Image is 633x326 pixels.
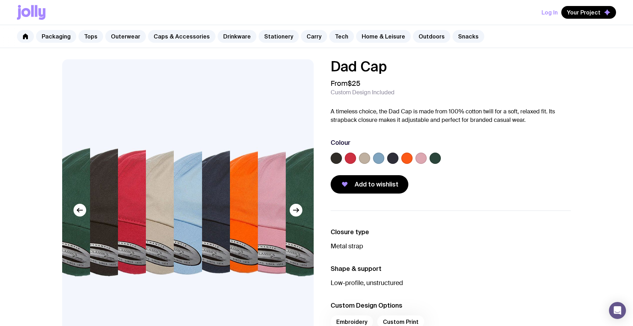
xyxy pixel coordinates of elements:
h3: Shape & support [331,265,571,273]
button: Your Project [561,6,616,19]
button: Add to wishlist [331,175,408,194]
a: Snacks [452,30,484,43]
a: Tech [329,30,354,43]
h3: Closure type [331,228,571,236]
a: Packaging [36,30,76,43]
h3: Colour [331,138,350,147]
a: Tops [78,30,103,43]
a: Outerwear [105,30,146,43]
span: Add to wishlist [355,180,398,189]
a: Carry [301,30,327,43]
a: Caps & Accessories [148,30,215,43]
span: $25 [348,79,360,88]
div: Open Intercom Messenger [609,302,626,319]
button: Log In [542,6,558,19]
a: Drinkware [218,30,256,43]
p: Low-profile, unstructured [331,279,571,287]
p: Metal strap [331,242,571,250]
h3: Custom Design Options [331,301,571,310]
h1: Dad Cap [331,59,571,73]
span: From [331,79,360,88]
a: Home & Leisure [356,30,411,43]
span: Custom Design Included [331,89,395,96]
a: Stationery [259,30,299,43]
span: Your Project [567,9,601,16]
p: A timeless choice, the Dad Cap is made from 100% cotton twill for a soft, relaxed fit. Its strapb... [331,107,571,124]
a: Outdoors [413,30,450,43]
